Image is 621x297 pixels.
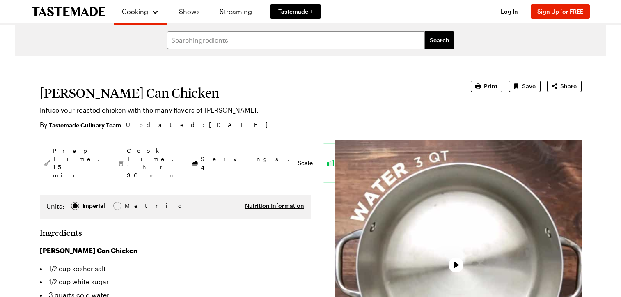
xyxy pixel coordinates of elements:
[32,7,105,16] a: To Tastemade Home Page
[298,159,313,167] button: Scale
[501,8,518,15] span: Log In
[537,8,583,15] span: Sign Up for FREE
[430,36,449,44] span: Search
[278,7,313,16] span: Tastemade +
[40,120,121,130] p: By
[40,85,448,100] h1: [PERSON_NAME] Can Chicken
[40,275,311,288] li: 1/2 cup white sugar
[40,228,82,237] h2: Ingredients
[46,201,64,211] label: Units:
[49,120,121,129] a: Tastemade Culinary Team
[201,163,204,171] span: 4
[40,262,311,275] li: 1/2 cup kosher salt
[522,82,536,90] span: Save
[127,147,178,180] span: Cook Time: 1 hr 30 min
[245,202,304,210] button: Nutrition Information
[531,4,590,19] button: Sign Up for FREE
[122,3,159,20] button: Cooking
[270,4,321,19] a: Tastemade +
[40,105,448,115] p: Infuse your roasted chicken with the many flavors of [PERSON_NAME].
[471,81,502,92] button: Print
[46,201,142,213] div: Imperial Metric
[53,147,104,180] span: Prep Time: 15 min
[82,201,106,210] span: Imperial
[125,201,143,210] span: Metric
[547,81,582,92] button: Share
[493,7,526,16] button: Log In
[82,201,105,210] div: Imperial
[122,7,148,15] span: Cooking
[560,82,577,90] span: Share
[125,201,142,210] div: Metric
[449,258,463,272] button: Play Video
[509,81,541,92] button: Save recipe
[484,82,497,90] span: Print
[126,120,276,129] span: Updated : [DATE]
[425,31,454,49] button: filters
[40,246,311,256] h3: [PERSON_NAME] Can Chicken
[201,155,293,172] span: Servings:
